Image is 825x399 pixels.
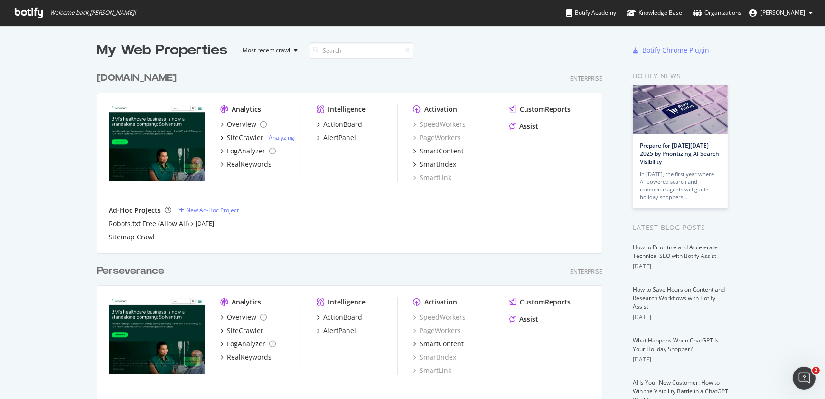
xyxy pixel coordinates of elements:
div: [DATE] [633,262,728,271]
a: AlertPanel [317,133,356,142]
div: SmartContent [420,146,464,156]
a: [DOMAIN_NAME] [97,71,180,85]
img: Prepare for Black Friday 2025 by Prioritizing AI Search Visibility [633,85,728,134]
a: SpeedWorkers [413,120,466,129]
div: RealKeywords [227,352,272,362]
a: LogAnalyzer [220,146,276,156]
a: SpeedWorkers [413,313,466,322]
div: Enterprise [570,267,602,275]
div: New Ad-Hoc Project [186,206,239,214]
div: - [265,133,294,142]
a: New Ad-Hoc Project [179,206,239,214]
div: SmartIndex [420,160,456,169]
span: Welcome back, [PERSON_NAME] ! [50,9,136,17]
button: [PERSON_NAME] [741,5,820,20]
div: SmartContent [420,339,464,349]
div: [DOMAIN_NAME] [97,71,177,85]
a: Sitemap Crawl [109,232,155,242]
div: Assist [519,122,538,131]
div: Intelligence [328,297,366,307]
div: [DATE] [633,355,728,364]
a: Analyzing [269,133,294,142]
a: How to Prioritize and Accelerate Technical SEO with Botify Assist [633,243,718,260]
div: Latest Blog Posts [633,222,728,233]
a: Assist [509,122,538,131]
a: RealKeywords [220,160,272,169]
a: PageWorkers [413,133,461,142]
a: SiteCrawler [220,326,263,335]
div: Botify news [633,71,728,81]
div: Organizations [693,8,741,18]
div: RealKeywords [227,160,272,169]
a: Robots.txt Free (Allow All) [109,219,189,228]
a: What Happens When ChatGPT Is Your Holiday Shopper? [633,336,719,353]
div: LogAnalyzer [227,146,265,156]
div: CustomReports [520,104,571,114]
a: CustomReports [509,104,571,114]
input: Search [309,42,413,59]
a: Botify Chrome Plugin [633,46,709,55]
div: Activation [424,104,457,114]
img: solventum.com [109,104,205,181]
div: Perseverance [97,264,164,278]
a: PageWorkers [413,326,461,335]
a: [DATE] [196,219,214,228]
a: ActionBoard [317,313,362,322]
div: Analytics [232,104,261,114]
span: Travis Yano [760,9,805,17]
a: Overview [220,120,267,129]
a: Prepare for [DATE][DATE] 2025 by Prioritizing AI Search Visibility [640,142,719,166]
a: RealKeywords [220,352,272,362]
div: Botify Academy [566,8,616,18]
a: SiteCrawler- Analyzing [220,133,294,142]
a: SmartLink [413,173,451,182]
div: In [DATE], the first year where AI-powered search and commerce agents will guide holiday shoppers… [640,171,721,201]
span: 2 [812,367,820,374]
div: Assist [519,314,538,324]
div: ActionBoard [323,313,362,322]
a: ActionBoard [317,120,362,129]
div: [DATE] [633,313,728,322]
div: Activation [424,297,457,307]
div: LogAnalyzer [227,339,265,349]
a: SmartIndex [413,352,456,362]
div: Knowledge Base [627,8,682,18]
a: CustomReports [509,297,571,307]
div: AlertPanel [323,133,356,142]
iframe: Intercom live chat [793,367,816,389]
div: Overview [227,120,256,129]
img: solventum-perserverance.com [109,297,205,374]
div: Overview [227,313,256,322]
div: Ad-Hoc Projects [109,206,161,215]
button: Most recent crawl [235,43,301,58]
div: ActionBoard [323,120,362,129]
div: Most recent crawl [243,47,290,53]
div: SiteCrawler [227,133,263,142]
a: LogAnalyzer [220,339,276,349]
div: AlertPanel [323,326,356,335]
a: SmartIndex [413,160,456,169]
div: CustomReports [520,297,571,307]
a: How to Save Hours on Content and Research Workflows with Botify Assist [633,285,725,311]
a: SmartContent [413,146,464,156]
div: Analytics [232,297,261,307]
a: SmartLink [413,366,451,375]
div: Enterprise [570,75,602,83]
a: Overview [220,313,267,322]
div: Intelligence [328,104,366,114]
a: Assist [509,314,538,324]
div: My Web Properties [97,41,227,60]
div: SiteCrawler [227,326,263,335]
a: SmartContent [413,339,464,349]
a: AlertPanel [317,326,356,335]
div: Botify Chrome Plugin [642,46,709,55]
